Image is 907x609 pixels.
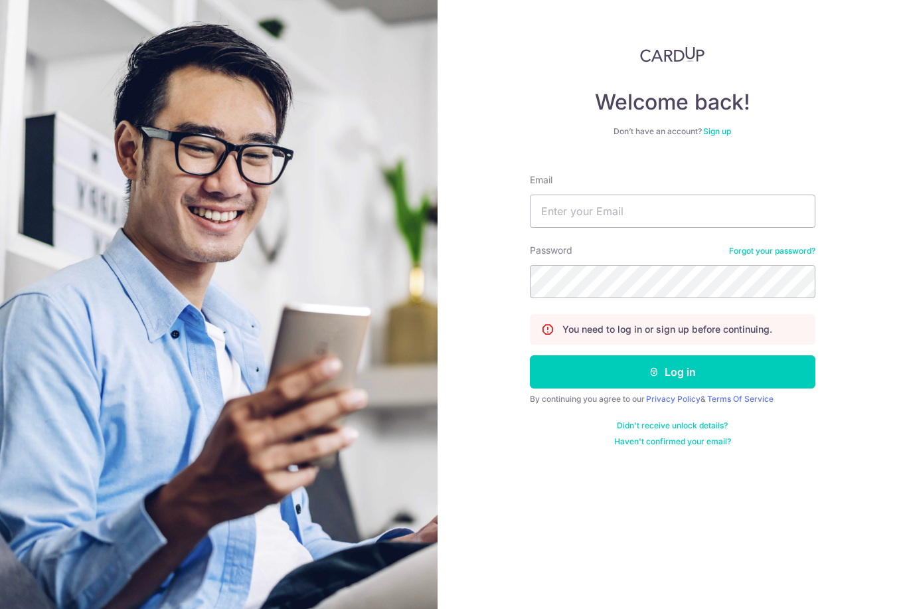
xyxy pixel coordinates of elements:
img: CardUp Logo [640,46,705,62]
div: By continuing you agree to our & [530,394,815,404]
button: Log in [530,355,815,389]
label: Email [530,173,552,187]
div: Don’t have an account? [530,126,815,137]
label: Password [530,244,572,257]
a: Didn't receive unlock details? [617,420,728,431]
a: Sign up [703,126,731,136]
a: Terms Of Service [707,394,774,404]
input: Enter your Email [530,195,815,228]
p: You need to log in or sign up before continuing. [562,323,772,336]
h4: Welcome back! [530,89,815,116]
a: Privacy Policy [646,394,701,404]
a: Forgot your password? [729,246,815,256]
a: Haven't confirmed your email? [614,436,731,447]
